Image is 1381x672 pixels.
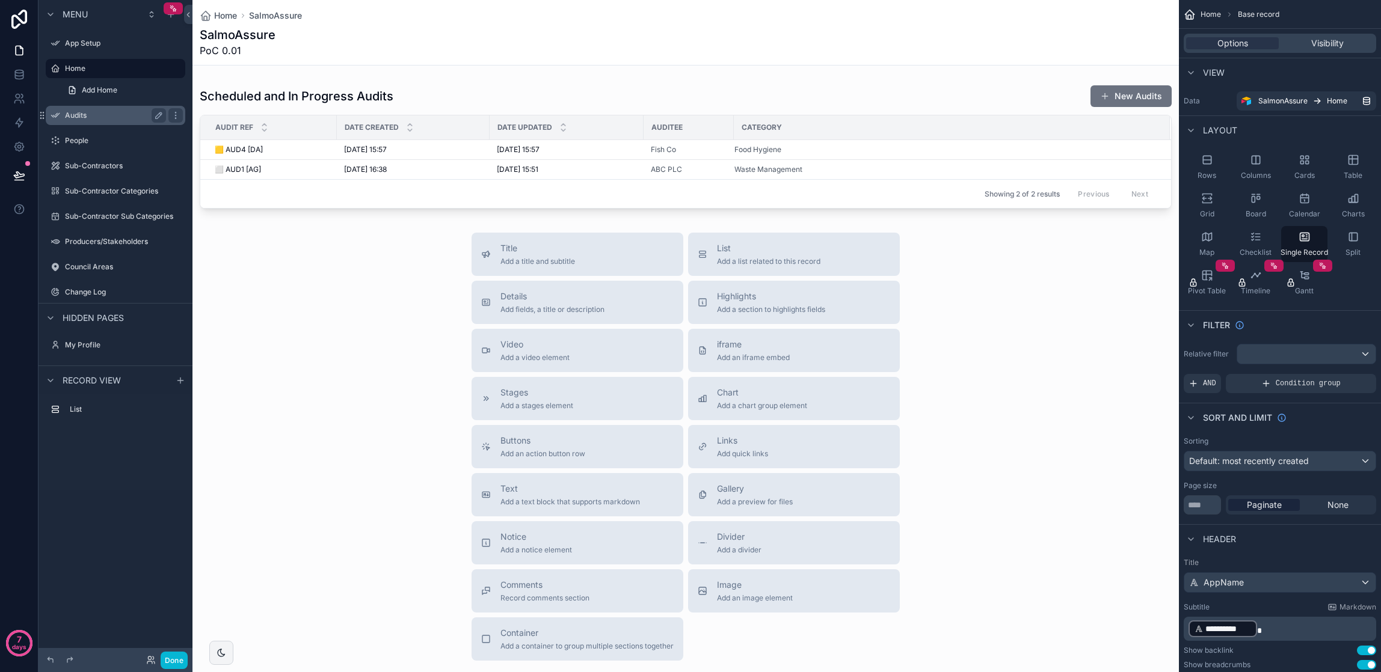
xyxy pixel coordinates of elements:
span: Highlights [717,290,825,302]
label: Home [65,64,178,73]
span: Auditee [651,123,683,132]
span: Columns [1241,171,1271,180]
button: ButtonsAdd an action button row [472,425,683,468]
button: DetailsAdd fields, a title or description [472,281,683,324]
button: ContainerAdd a container to group multiple sections together [472,617,683,661]
span: PoC 0.01 [200,43,275,58]
span: Pivot Table [1188,286,1226,296]
label: My Profile [65,340,183,350]
span: View [1203,67,1225,79]
span: Container [500,627,674,639]
label: Title [1184,558,1376,567]
span: Condition group [1276,379,1341,388]
span: Add an iframe embed [717,353,790,362]
span: Record view [63,374,121,386]
label: Data [1184,96,1232,106]
span: Add a stages element [500,401,573,411]
span: Details [500,290,604,302]
label: Relative filter [1184,349,1232,359]
button: NoticeAdd a notice element [472,521,683,564]
span: Rows [1198,171,1216,180]
a: App Setup [46,34,185,53]
span: Home [1201,10,1221,19]
span: Showing 2 of 2 results [985,189,1060,199]
span: Add a container to group multiple sections together [500,641,674,651]
span: Markdown [1339,602,1376,612]
a: SalmonAssureHome [1237,91,1376,111]
label: Council Areas [65,262,183,272]
span: Split [1346,248,1361,257]
label: Sorting [1184,436,1208,446]
div: scrollable content [1184,617,1376,641]
span: Date Updated [497,123,552,132]
label: Page size [1184,481,1217,490]
span: Header [1203,533,1236,545]
p: days [12,638,26,655]
a: Home [46,59,185,78]
label: Producers/Stakeholders [65,237,183,246]
a: People [46,131,185,150]
button: Charts [1330,188,1376,224]
a: Change Log [46,283,185,302]
span: Checklist [1240,248,1272,257]
button: Map [1184,226,1230,262]
a: Sub-Contractors [46,156,185,176]
button: Checklist [1232,226,1279,262]
span: Paginate [1247,499,1282,511]
span: Add a preview for files [717,497,793,507]
span: iframe [717,338,790,350]
span: Add a title and subtitle [500,257,575,266]
span: Grid [1200,209,1214,219]
button: Calendar [1281,188,1327,224]
span: Map [1199,248,1214,257]
button: AppName [1184,572,1376,593]
button: Pivot Table [1184,264,1230,301]
span: Menu [63,8,88,20]
span: Stages [500,386,573,399]
span: Add Home [82,85,117,95]
span: Default: most recently created [1189,456,1309,466]
span: Gallery [717,483,793,495]
span: Audit Ref [215,123,253,132]
span: Image [717,579,793,591]
a: Sub-Contractor Categories [46,182,185,201]
span: Date Created [345,123,399,132]
span: Add an action button row [500,449,585,459]
span: Title [500,242,575,254]
span: Layout [1203,124,1237,136]
span: Charts [1342,209,1365,219]
span: Add a divider [717,545,761,555]
button: Board [1232,188,1279,224]
span: Timeline [1241,286,1270,296]
span: Visibility [1311,37,1344,49]
span: Divider [717,531,761,543]
button: Rows [1184,149,1230,185]
span: Options [1217,37,1248,49]
span: Base record [1238,10,1279,19]
label: Sub-Contractors [65,161,183,171]
a: Home [200,10,237,22]
span: Add a video element [500,353,570,362]
span: Add fields, a title or description [500,305,604,314]
button: LinksAdd quick links [688,425,900,468]
button: Grid [1184,188,1230,224]
span: Record comments section [500,593,589,603]
button: Columns [1232,149,1279,185]
span: Notice [500,531,572,543]
a: Markdown [1327,602,1376,612]
span: Buttons [500,435,585,447]
span: AND [1203,379,1216,388]
span: Calendar [1289,209,1320,219]
span: Filter [1203,319,1230,331]
a: Producers/Stakeholders [46,232,185,251]
div: scrollable content [38,394,192,431]
a: Audits [46,106,185,125]
a: My Profile [46,335,185,355]
span: Sort And Limit [1203,412,1272,424]
button: VideoAdd a video element [472,329,683,372]
button: ImageAdd an image element [688,569,900,612]
span: Gantt [1295,286,1314,296]
span: Single Record [1281,248,1328,257]
label: Subtitle [1184,602,1210,612]
a: Council Areas [46,257,185,276]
